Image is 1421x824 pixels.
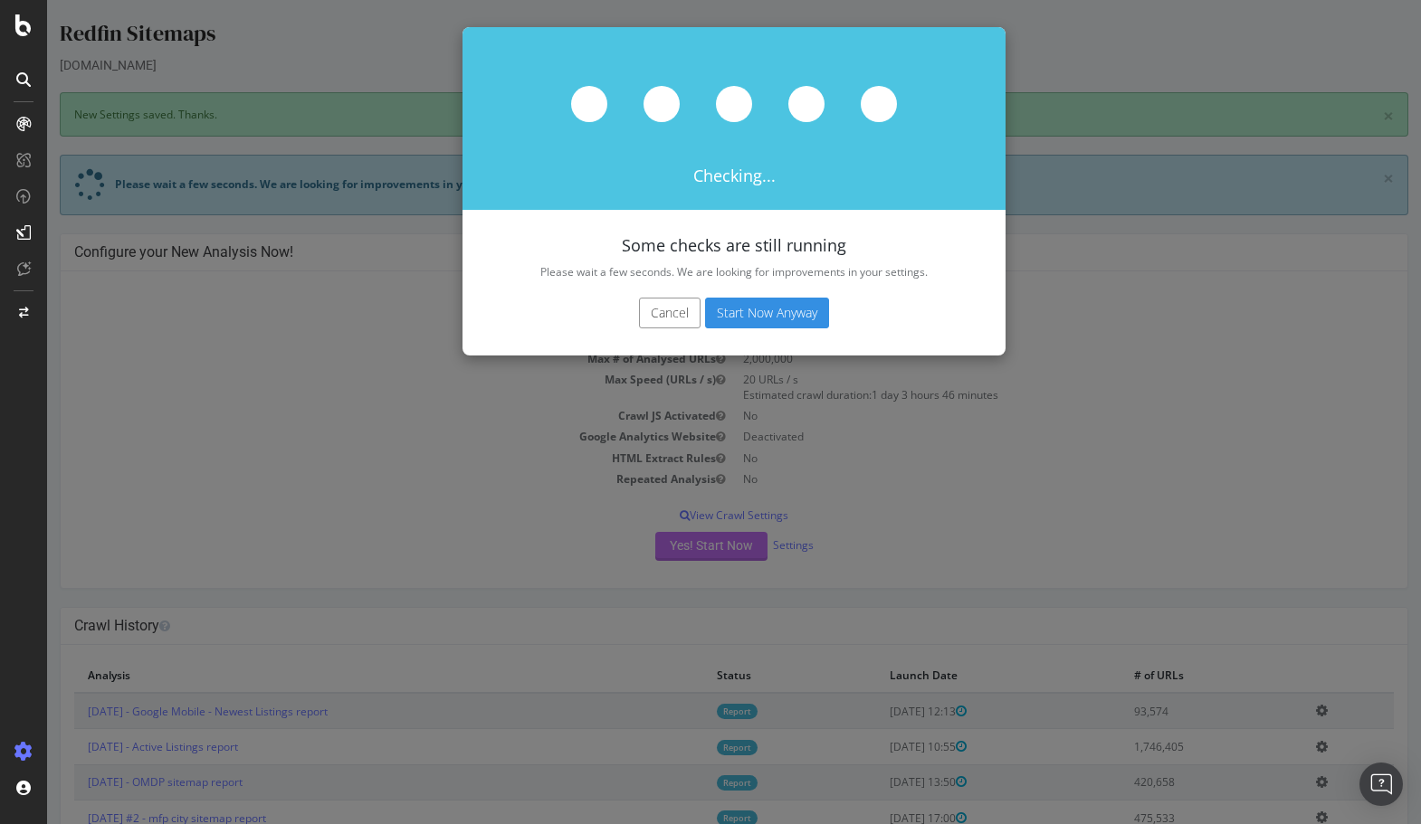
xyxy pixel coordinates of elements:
p: Please wait a few seconds. We are looking for improvements in your settings. [452,264,922,279]
div: Checking... [415,27,958,210]
div: Open Intercom Messenger [1359,762,1403,806]
button: Cancel [592,298,653,328]
h4: Some checks are still running [452,237,922,255]
button: Start Now Anyway [658,298,782,328]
